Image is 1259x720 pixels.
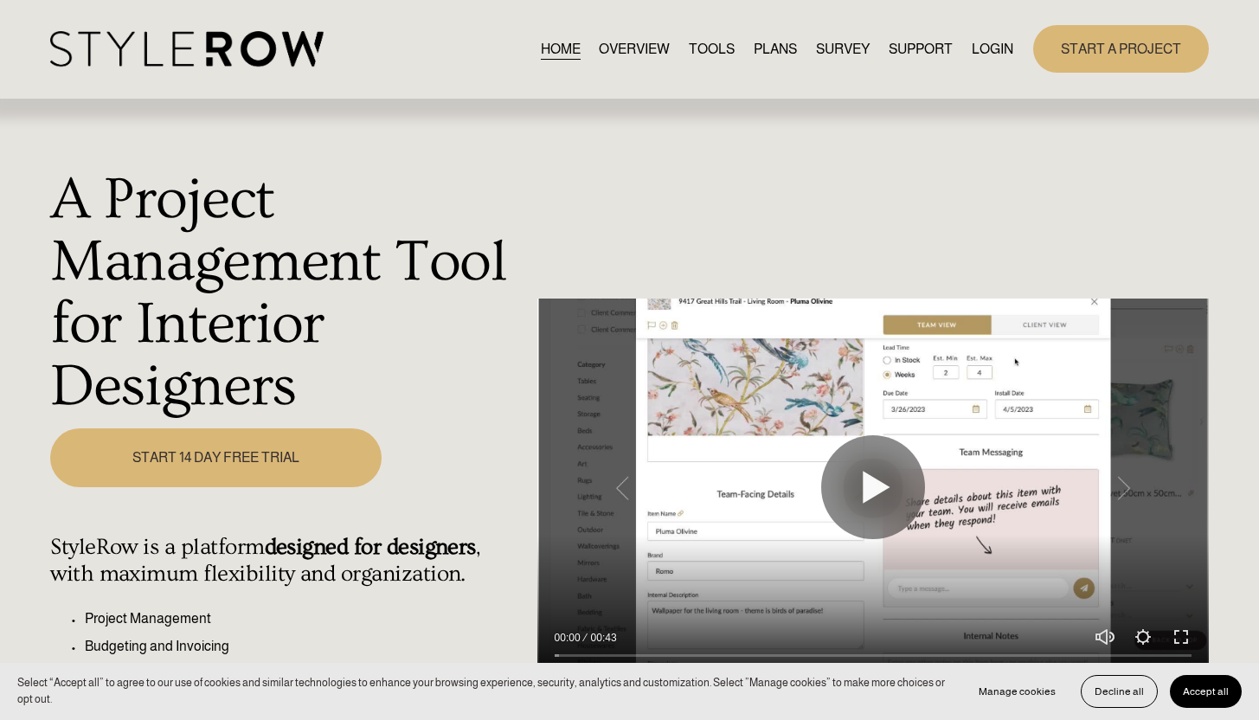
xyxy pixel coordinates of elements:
span: Decline all [1095,685,1144,697]
h4: StyleRow is a platform , with maximum flexibility and organization. [50,534,527,588]
p: Budgeting and Invoicing [85,636,527,657]
a: START 14 DAY FREE TRIAL [50,428,382,488]
a: folder dropdown [889,37,953,61]
span: Accept all [1183,685,1229,697]
button: Manage cookies [966,675,1069,708]
a: PLANS [754,37,797,61]
div: Current time [555,629,585,646]
h1: A Project Management Tool for Interior Designers [50,169,527,419]
div: Duration [585,629,621,646]
span: SUPPORT [889,39,953,60]
p: Select “Accept all” to agree to our use of cookies and similar technologies to enhance your brows... [17,675,948,708]
img: StyleRow [50,31,323,67]
button: Decline all [1081,675,1158,708]
input: Seek [555,650,1192,662]
a: LOGIN [972,37,1013,61]
p: Project Management [85,608,527,629]
a: START A PROJECT [1033,25,1209,73]
button: Accept all [1170,675,1242,708]
span: Manage cookies [979,685,1056,697]
button: Play [821,435,925,539]
a: TOOLS [689,37,735,61]
a: HOME [541,37,581,61]
strong: designed for designers [265,534,476,560]
a: SURVEY [816,37,870,61]
a: OVERVIEW [599,37,670,61]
